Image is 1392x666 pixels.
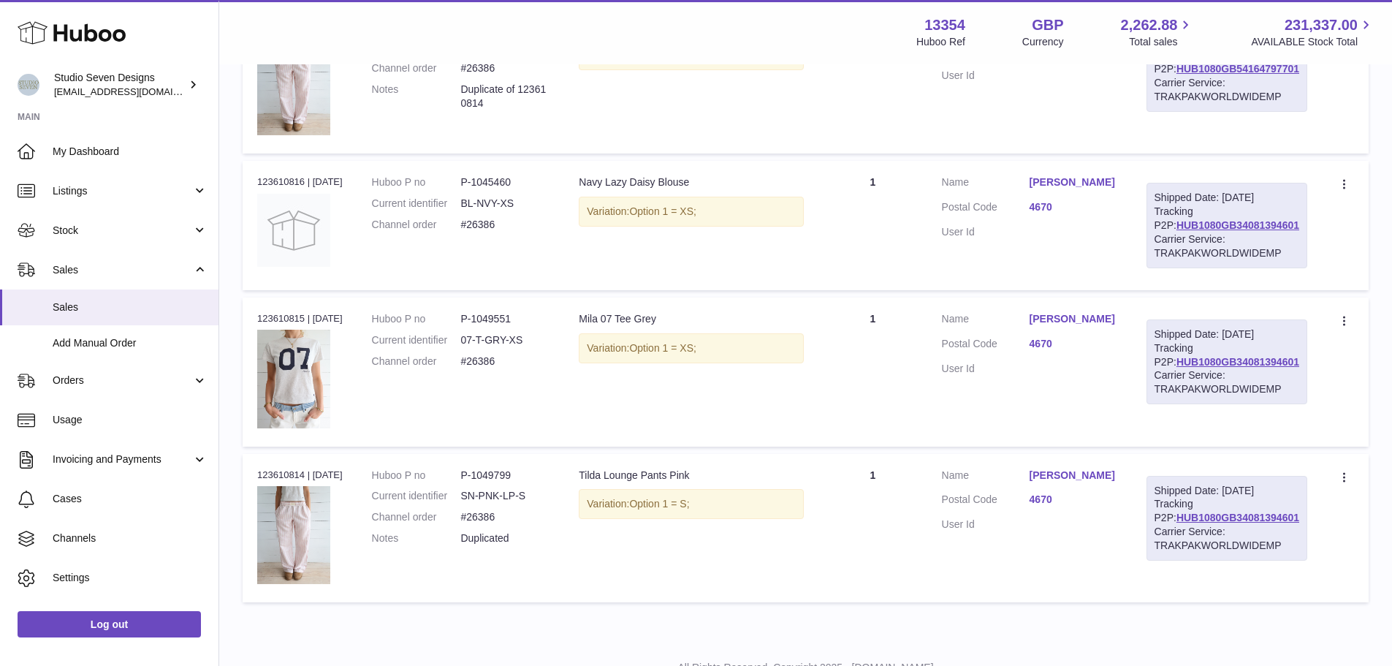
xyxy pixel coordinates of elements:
[1155,232,1299,260] div: Carrier Service: TRAKPAKWORLDWIDEMP
[942,69,1030,83] dt: User Id
[1146,319,1307,404] div: Tracking P2P:
[372,531,461,545] dt: Notes
[372,510,461,524] dt: Channel order
[18,611,201,637] a: Log out
[818,5,927,154] td: 1
[53,413,208,427] span: Usage
[1146,476,1307,561] div: Tracking P2P:
[257,37,330,135] img: 68.png
[1030,337,1117,351] a: 4670
[579,489,804,519] div: Variation:
[1121,15,1178,35] span: 2,262.88
[18,74,39,96] img: internalAdmin-13354@internal.huboo.com
[818,454,927,603] td: 1
[942,175,1030,193] dt: Name
[1155,484,1299,498] div: Shipped Date: [DATE]
[942,493,1030,510] dt: Postal Code
[1121,15,1195,49] a: 2,262.88 Total sales
[460,312,549,326] dd: P-1049551
[942,312,1030,330] dt: Name
[53,300,208,314] span: Sales
[53,492,208,506] span: Cases
[942,200,1030,218] dt: Postal Code
[942,518,1030,531] dt: User Id
[372,469,461,483] dt: Huboo P no
[1155,525,1299,553] div: Carrier Service: TRAKPAKWORLDWIDEMP
[1155,191,1299,205] div: Shipped Date: [DATE]
[53,263,192,277] span: Sales
[629,342,696,354] span: Option 1 = XS;
[460,61,549,75] dd: #26386
[372,333,461,347] dt: Current identifier
[1251,15,1374,49] a: 231,337.00 AVAILABLE Stock Total
[460,531,549,545] p: Duplicated
[460,489,549,503] dd: SN-PNK-LP-S
[257,486,330,584] img: 68.png
[1155,328,1299,341] div: Shipped Date: [DATE]
[1146,183,1307,268] div: Tracking P2P:
[1176,356,1299,368] a: HUB1080GB34081394601
[257,194,330,267] img: no-photo.jpg
[579,312,804,326] div: Mila 07 Tee Grey
[818,298,927,447] td: 1
[460,510,549,524] dd: #26386
[257,175,343,189] div: 123610816 | [DATE]
[1032,15,1063,35] strong: GBP
[1022,35,1064,49] div: Currency
[629,205,696,217] span: Option 1 = XS;
[372,175,461,189] dt: Huboo P no
[372,83,461,110] dt: Notes
[579,175,804,189] div: Navy Lazy Daisy Blouse
[372,355,461,368] dt: Channel order
[1176,219,1299,231] a: HUB1080GB34081394601
[53,453,192,466] span: Invoicing and Payments
[372,312,461,326] dt: Huboo P no
[942,469,1030,486] dt: Name
[257,330,330,428] img: 15_a04a6cd1-5da1-4075-a2f7-1bf5e27fd57b.png
[1251,35,1374,49] span: AVAILABLE Stock Total
[1030,493,1117,507] a: 4670
[1030,175,1117,189] a: [PERSON_NAME]
[53,531,208,545] span: Channels
[460,197,549,211] dd: BL-NVY-XS
[629,498,689,510] span: Option 1 = S;
[53,224,192,238] span: Stock
[460,83,549,110] p: Duplicate of 123610814
[942,225,1030,239] dt: User Id
[53,184,192,198] span: Listings
[460,333,549,347] dd: 07-T-GRY-XS
[257,312,343,325] div: 123610815 | [DATE]
[1146,27,1307,112] div: Tracking P2P:
[1176,512,1299,523] a: HUB1080GB34081394601
[53,374,192,387] span: Orders
[1030,200,1117,214] a: 4670
[942,362,1030,376] dt: User Id
[53,571,208,585] span: Settings
[1155,368,1299,396] div: Carrier Service: TRAKPAKWORLDWIDEMP
[1176,63,1299,75] a: HUB1080GB54164797701
[1129,35,1194,49] span: Total sales
[942,337,1030,355] dt: Postal Code
[916,35,965,49] div: Huboo Ref
[818,161,927,290] td: 1
[460,355,549,368] dd: #26386
[579,333,804,363] div: Variation:
[460,469,549,483] dd: P-1049799
[924,15,965,35] strong: 13354
[579,197,804,227] div: Variation:
[257,469,343,482] div: 123610814 | [DATE]
[1030,469,1117,483] a: [PERSON_NAME]
[460,175,549,189] dd: P-1045460
[1030,312,1117,326] a: [PERSON_NAME]
[372,61,461,75] dt: Channel order
[1155,76,1299,104] div: Carrier Service: TRAKPAKWORLDWIDEMP
[372,218,461,232] dt: Channel order
[53,145,208,159] span: My Dashboard
[54,71,186,99] div: Studio Seven Designs
[54,86,215,97] span: [EMAIL_ADDRESS][DOMAIN_NAME]
[460,218,549,232] dd: #26386
[53,336,208,350] span: Add Manual Order
[579,469,804,483] div: Tilda Lounge Pants Pink
[372,197,461,211] dt: Current identifier
[372,489,461,503] dt: Current identifier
